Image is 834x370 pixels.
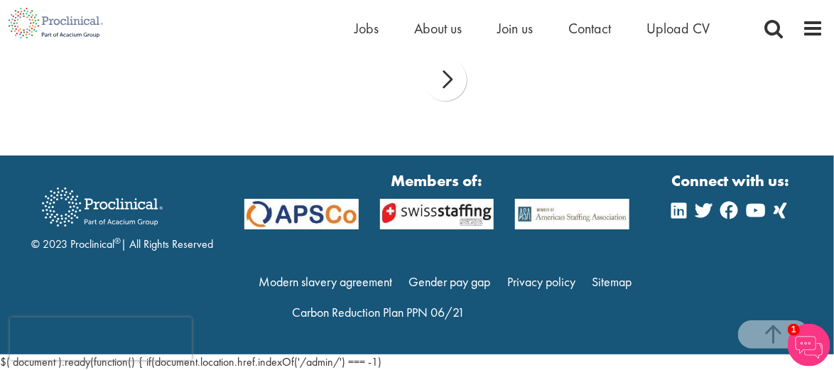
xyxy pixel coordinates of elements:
span: 1 [788,324,800,336]
a: Jobs [354,19,379,38]
a: Upload CV [646,19,710,38]
img: Chatbot [788,324,830,366]
a: Carbon Reduction Plan PPN 06/21 [292,304,465,320]
iframe: reCAPTCHA [10,317,192,360]
sup: ® [114,235,121,246]
img: APSCo [504,199,640,229]
div: next [424,58,467,101]
strong: Members of: [244,170,629,192]
a: Modern slavery agreement [259,273,392,290]
a: Join us [497,19,533,38]
img: APSCo [369,199,505,229]
img: APSCo [234,199,369,229]
a: About us [414,19,462,38]
a: Privacy policy [507,273,575,290]
a: Contact [568,19,611,38]
a: Gender pay gap [408,273,490,290]
img: Proclinical Recruitment [31,178,173,236]
strong: Connect with us: [671,170,792,192]
a: Sitemap [592,273,632,290]
div: © 2023 Proclinical | All Rights Reserved [31,177,213,253]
